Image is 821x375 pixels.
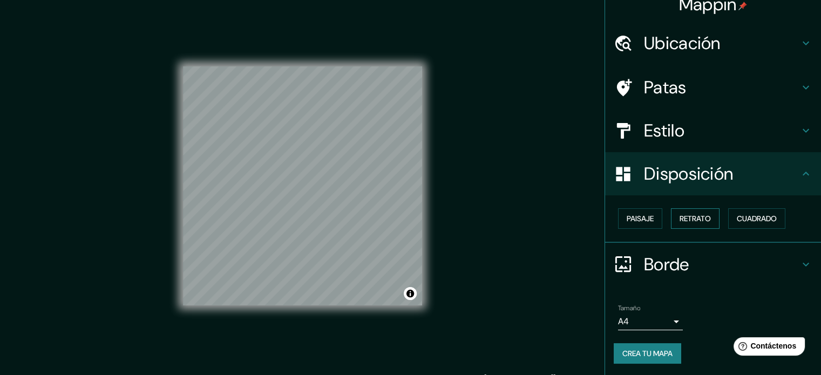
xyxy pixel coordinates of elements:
iframe: Lanzador de widgets de ayuda [725,333,809,363]
button: Activar o desactivar atribución [404,287,417,300]
font: Ubicación [644,32,721,54]
img: pin-icon.png [738,2,747,10]
div: Patas [605,66,821,109]
font: Borde [644,253,689,276]
canvas: Mapa [183,66,422,305]
button: Crea tu mapa [614,343,681,364]
div: Ubicación [605,22,821,65]
button: Paisaje [618,208,662,229]
button: Cuadrado [728,208,785,229]
button: Retrato [671,208,720,229]
div: Borde [605,243,821,286]
font: Estilo [644,119,684,142]
div: Disposición [605,152,821,195]
font: Retrato [680,214,711,223]
div: Estilo [605,109,821,152]
font: Patas [644,76,687,99]
font: Disposición [644,162,733,185]
font: Cuadrado [737,214,777,223]
font: Crea tu mapa [622,349,673,358]
font: Tamaño [618,304,640,312]
div: A4 [618,313,683,330]
font: A4 [618,316,629,327]
font: Paisaje [627,214,654,223]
